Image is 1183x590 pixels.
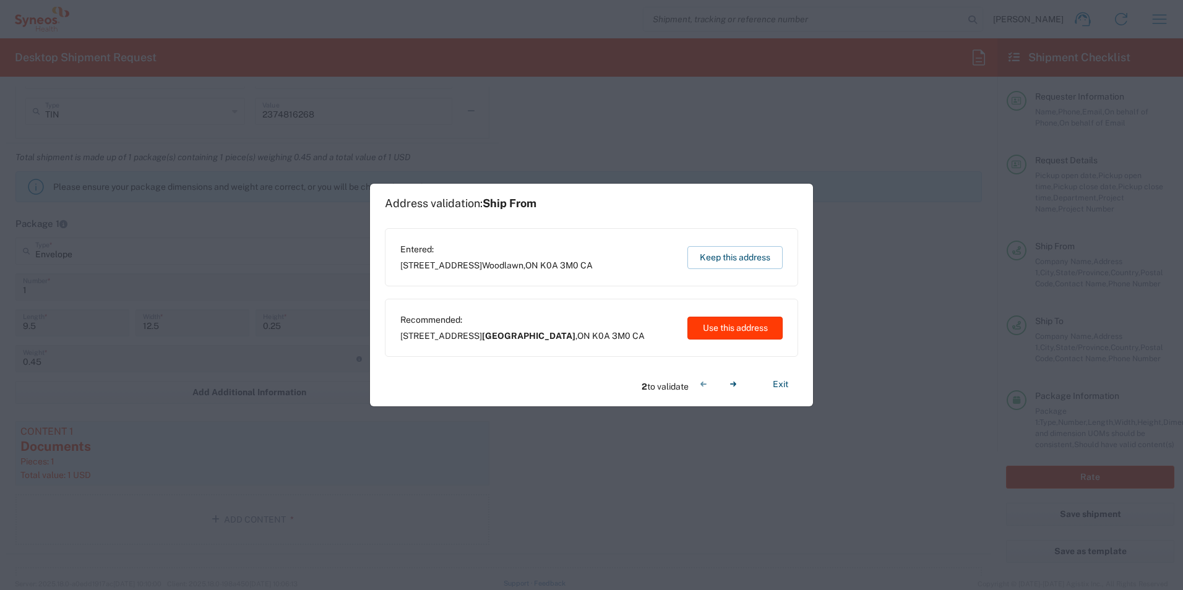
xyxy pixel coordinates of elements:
[592,331,630,341] span: K0A 3M0
[687,317,783,340] button: Use this address
[632,331,645,341] span: CA
[400,260,593,271] span: [STREET_ADDRESS] ,
[577,331,590,341] span: ON
[763,374,798,395] button: Exit
[482,260,523,270] span: Woodlawn
[400,314,645,325] span: Recommended:
[580,260,593,270] span: CA
[400,330,645,341] span: [STREET_ADDRESS] ,
[385,197,536,210] h1: Address validation:
[642,382,647,391] span: 2
[483,197,536,210] span: Ship From
[400,244,593,255] span: Entered:
[687,246,783,269] button: Keep this address
[540,260,579,270] span: K0A 3M0
[642,369,748,399] div: to validate
[482,331,575,341] span: [GEOGRAPHIC_DATA]
[525,260,538,270] span: ON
